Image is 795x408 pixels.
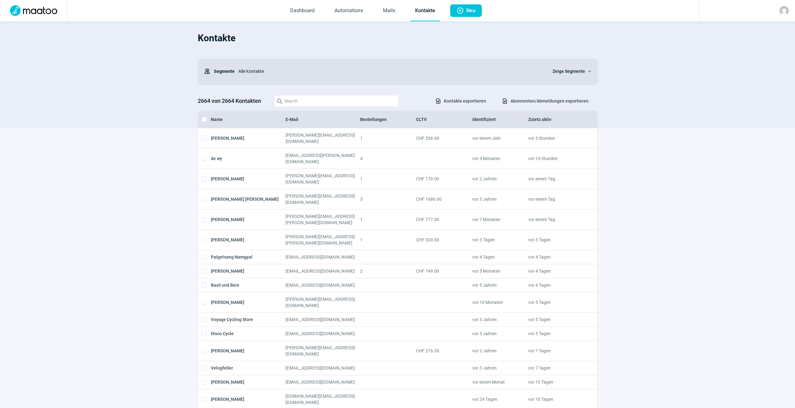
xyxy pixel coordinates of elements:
div: vor 3 Tagen [528,234,584,246]
div: [PERSON_NAME] [PERSON_NAME] [211,193,286,205]
a: Mails [378,1,400,21]
img: Logo [6,5,61,16]
button: Neu [450,4,482,17]
div: vor 24 Tagen [472,393,528,405]
div: vor 5 Tagen [528,316,584,323]
div: [PERSON_NAME] [211,379,286,385]
div: de wy [211,152,286,165]
button: Abonnenten/Abmeldungen exportieren [495,96,595,106]
div: vor 10 Tagen [528,393,584,405]
button: Kontakte exportieren [429,96,493,106]
div: [PERSON_NAME] [211,234,286,246]
div: vor 2 Jahren [472,345,528,357]
div: vor 2 Jahren [472,173,528,185]
div: Basil und Beni [211,282,286,288]
div: vor 10 Monaten [472,296,528,309]
div: CHF 336.60 [416,132,472,144]
div: CHF 1686.00 [416,193,472,205]
a: Kontakte [410,1,440,21]
div: vor 3 Jahren [472,365,528,371]
div: vor 7 Tagen [528,345,584,357]
div: vor einem Tag [528,173,584,185]
div: vor einem Tag [528,193,584,205]
div: 1 [360,213,416,226]
div: CHF 749.00 [416,268,472,274]
div: Identifiziert [472,116,528,123]
div: vor 5 Jahren [472,282,528,288]
div: CHF 777.00 [416,213,472,226]
div: [EMAIL_ADDRESS][DOMAIN_NAME] [286,379,360,385]
div: 1 [360,234,416,246]
div: [PERSON_NAME][EMAIL_ADDRESS][DOMAIN_NAME] [286,132,360,144]
div: vor 3 Monaten [472,152,528,165]
div: vor 4 Tagen [528,268,584,274]
div: [DOMAIN_NAME][EMAIL_ADDRESS][DOMAIN_NAME] [286,393,360,405]
div: 3 [360,193,416,205]
div: [PERSON_NAME][EMAIL_ADDRESS][DOMAIN_NAME] [286,345,360,357]
div: Velogfeller [211,365,286,371]
div: vor 3 Jahren [472,330,528,337]
div: vor 5 Tagen [528,330,584,337]
div: [PERSON_NAME][EMAIL_ADDRESS][PERSON_NAME][DOMAIN_NAME] [286,234,360,246]
div: [PERSON_NAME][EMAIL_ADDRESS][DOMAIN_NAME] [286,296,360,309]
div: vor 3 Stunden [528,132,584,144]
div: [PERSON_NAME][EMAIL_ADDRESS][DOMAIN_NAME] [286,173,360,185]
h3: 2664 von 2664 Kontakten [198,96,268,106]
div: [PERSON_NAME] [211,132,286,144]
div: vor 5 Tagen [528,296,584,309]
div: [PERSON_NAME][EMAIL_ADDRESS][DOMAIN_NAME] [286,193,360,205]
span: Kontakte exportieren [444,96,486,106]
div: vor 3 Tagen [472,234,528,246]
div: [PERSON_NAME] [211,268,286,274]
div: CHF 179.00 [416,173,472,185]
div: [PERSON_NAME] [211,296,286,309]
div: [EMAIL_ADDRESS][DOMAIN_NAME] [286,268,360,274]
div: vor einem Tag [528,213,584,226]
span: Abonnenten/Abmeldungen exportieren [510,96,589,106]
div: Palgetsang Namgyal [211,254,286,260]
div: [PERSON_NAME][EMAIL_ADDRESS][PERSON_NAME][DOMAIN_NAME] [286,213,360,226]
div: E-Mail [286,116,360,123]
div: Bestellungen [360,116,416,123]
div: Zuletz aktiv [528,116,584,123]
div: [EMAIL_ADDRESS][DOMAIN_NAME] [286,254,360,260]
div: [EMAIL_ADDRESS][DOMAIN_NAME] [286,330,360,337]
div: [EMAIL_ADDRESS][DOMAIN_NAME] [286,365,360,371]
div: vor 4 Tagen [528,254,584,260]
div: [PERSON_NAME] [211,393,286,405]
div: vor einem Jahr [472,132,528,144]
div: 2 [360,268,416,274]
div: CLTV [416,116,472,123]
div: CHF 276.30 [416,345,472,357]
h1: Kontakte [198,28,598,49]
div: 1 [360,173,416,185]
div: [EMAIL_ADDRESS][DOMAIN_NAME] [286,316,360,323]
div: vor 4 Tagen [472,254,528,260]
div: vor einem Monat [472,379,528,385]
div: Name [211,116,286,123]
a: Automations [330,1,368,21]
div: [EMAIL_ADDRESS][DOMAIN_NAME] [286,282,360,288]
a: Dashboard [285,1,320,21]
div: vor 3 Jahren [472,316,528,323]
div: Voyage Cycling Store [211,316,286,323]
div: CHF 320.00 [416,234,472,246]
div: Alle Kontakte [235,65,545,78]
div: vor 3 Jahren [472,193,528,205]
span: Neu [466,4,475,17]
div: vor 7 Monaten [472,213,528,226]
input: Search [274,95,399,107]
div: vor 10 Tagen [528,379,584,385]
span: Zeige Segmente [553,68,585,75]
div: Disco Cycle [211,330,286,337]
img: avatar [779,6,789,15]
div: 4 [360,152,416,165]
div: [PERSON_NAME] [211,345,286,357]
div: vor 5 Monaten [472,268,528,274]
div: vor 19 Stunden [528,152,584,165]
div: 1 [360,132,416,144]
div: vor 7 Tagen [528,365,584,371]
div: vor 4 Tagen [528,282,584,288]
div: Segmente [204,65,235,78]
div: [PERSON_NAME] [211,213,286,226]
